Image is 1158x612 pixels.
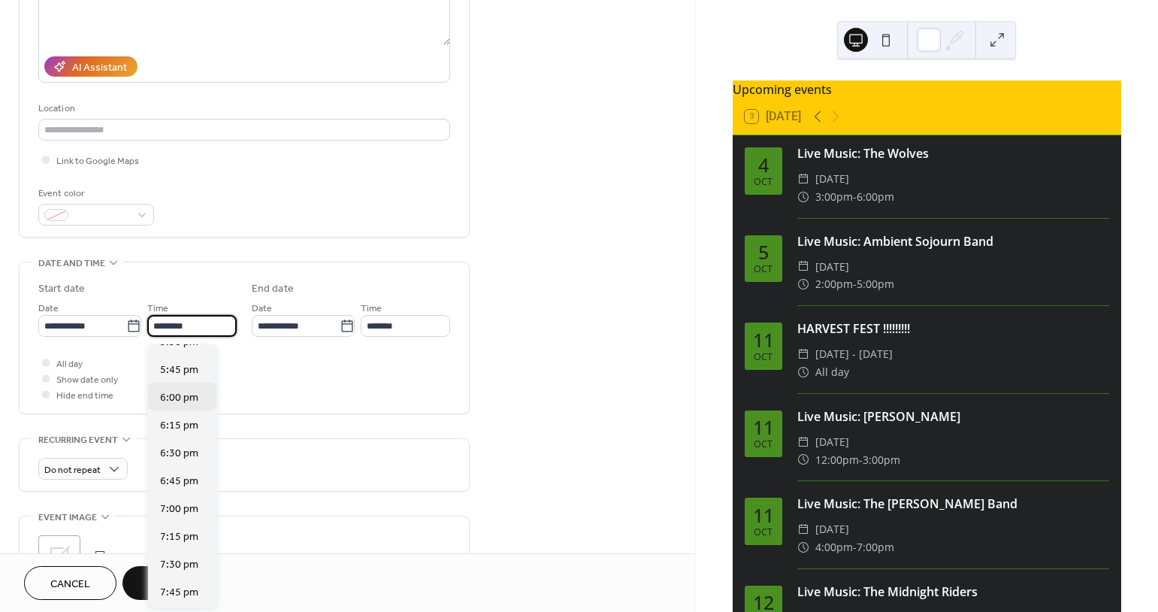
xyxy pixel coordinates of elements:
[797,520,809,538] div: ​
[797,345,809,363] div: ​
[160,557,198,573] span: 7:30 pm
[815,451,859,469] span: 12:00pm
[797,258,809,276] div: ​
[853,188,857,206] span: -
[38,301,59,317] span: Date
[797,144,1109,162] div: Live Music: The Wolves
[38,101,447,117] div: Location
[797,170,809,188] div: ​
[56,356,83,372] span: All day
[160,501,198,517] span: 7:00 pm
[754,440,773,450] div: Oct
[857,275,894,293] span: 5:00pm
[753,593,774,612] div: 12
[754,177,773,187] div: Oct
[815,188,853,206] span: 3:00pm
[50,577,90,592] span: Cancel
[853,275,857,293] span: -
[815,345,893,363] span: [DATE] - [DATE]
[38,432,118,448] span: Recurring event
[56,388,113,404] span: Hide end time
[44,462,101,479] span: Do not repeat
[56,153,139,169] span: Link to Google Maps
[815,538,853,556] span: 4:00pm
[815,258,849,276] span: [DATE]
[815,433,849,451] span: [DATE]
[797,188,809,206] div: ​
[797,363,809,381] div: ​
[797,583,1109,601] div: Live Music: The Midnight Riders
[72,60,127,76] div: AI Assistant
[754,353,773,362] div: Oct
[797,451,809,469] div: ​
[815,275,853,293] span: 2:00pm
[160,529,198,545] span: 7:15 pm
[797,495,1109,513] div: Live Music: The [PERSON_NAME] Band
[160,585,198,601] span: 7:45 pm
[758,243,769,262] div: 5
[815,363,849,381] span: All day
[160,362,198,378] span: 5:45 pm
[753,331,774,350] div: 11
[853,538,857,556] span: -
[754,528,773,538] div: Oct
[252,301,272,317] span: Date
[38,256,105,271] span: Date and time
[815,170,849,188] span: [DATE]
[38,186,151,201] div: Event color
[38,535,80,577] div: ;
[753,506,774,525] div: 11
[754,265,773,274] div: Oct
[797,407,1109,426] div: Live Music: [PERSON_NAME]
[24,566,116,600] button: Cancel
[857,188,894,206] span: 6:00pm
[147,301,168,317] span: Time
[160,446,198,462] span: 6:30 pm
[252,281,294,297] div: End date
[733,80,1121,98] div: Upcoming events
[797,433,809,451] div: ​
[797,320,1109,338] div: HARVEST FEST !!!!!!!!!
[797,538,809,556] div: ​
[160,474,198,489] span: 6:45 pm
[753,418,774,437] div: 11
[797,275,809,293] div: ​
[859,451,863,469] span: -
[815,520,849,538] span: [DATE]
[160,390,198,406] span: 6:00 pm
[160,418,198,434] span: 6:15 pm
[857,538,894,556] span: 7:00pm
[44,56,138,77] button: AI Assistant
[797,232,1109,250] div: Live Music: Ambient Sojourn Band
[122,566,200,600] button: Save
[38,510,97,526] span: Event image
[758,156,769,174] div: 4
[863,451,900,469] span: 3:00pm
[361,301,382,317] span: Time
[38,281,85,297] div: Start date
[56,372,118,388] span: Show date only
